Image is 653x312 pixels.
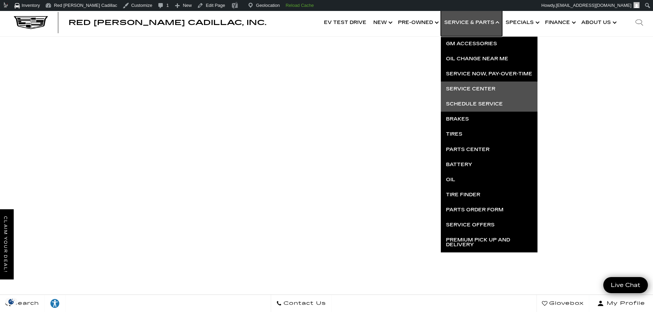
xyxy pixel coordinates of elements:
[441,82,537,97] a: Service Center
[395,9,441,36] a: Pre-Owned
[441,172,537,187] a: Oil
[45,298,65,309] div: Explore your accessibility options
[3,298,19,305] img: Opt-Out Icon
[441,157,537,172] a: Battery
[556,3,631,8] span: [EMAIL_ADDRESS][DOMAIN_NAME]
[607,281,644,289] span: Live Chat
[589,295,653,312] button: Open user profile menu
[3,298,19,305] section: Click to Open Cookie Consent Modal
[321,9,370,36] a: EV Test Drive
[441,142,537,157] a: Parts Center
[69,19,266,26] a: Red [PERSON_NAME] Cadillac, Inc.
[69,18,266,27] span: Red [PERSON_NAME] Cadillac, Inc.
[441,217,537,233] a: Service Offers
[547,299,584,308] span: Glovebox
[441,97,537,112] a: Schedule Service
[441,9,502,36] a: Service & Parts
[45,295,65,312] a: Explore your accessibility options
[286,3,314,8] strong: Reload Cache
[441,187,537,202] a: Tire Finder
[626,9,653,36] div: Search
[542,9,578,36] a: Finance
[536,295,589,312] a: Glovebox
[282,299,326,308] span: Contact Us
[502,9,542,36] a: Specials
[441,233,537,252] a: Premium Pick Up and Delivery
[441,112,537,127] a: Brakes
[128,44,534,272] iframe: Schedule Service Menu
[11,299,39,308] span: Search
[370,9,395,36] a: New
[603,277,648,293] a: Live Chat
[441,127,537,142] a: Tires
[441,36,537,51] a: GM Accessories
[14,16,48,29] img: Cadillac Dark Logo with Cadillac White Text
[441,66,537,82] a: Service Now, Pay-Over-Time
[271,295,331,312] a: Contact Us
[441,202,537,217] a: Parts Order Form
[604,299,645,308] span: My Profile
[441,51,537,66] a: Oil Change near Me
[128,25,534,37] h2: Schedule Service
[578,9,619,36] a: About Us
